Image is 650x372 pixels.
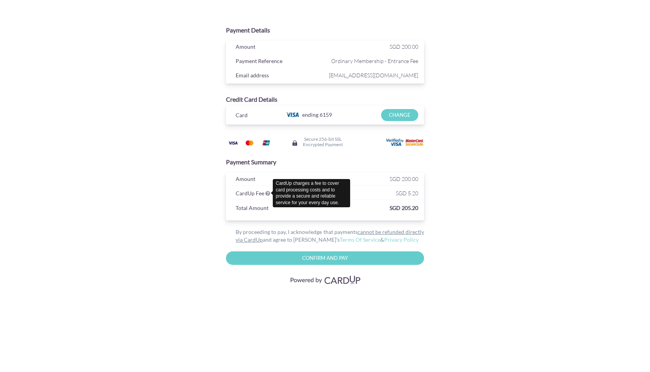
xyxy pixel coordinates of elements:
[226,158,424,167] div: Payment Summary
[258,138,274,148] img: Union Pay
[236,229,424,243] u: cannot be refunded directly via CardUp
[230,42,327,53] div: Amount
[230,203,294,215] div: Total Amount
[225,138,241,148] img: Visa
[230,188,327,200] div: CardUp Fee
[292,140,298,146] img: Secure lock
[230,110,278,122] div: Card
[303,137,343,147] h6: Secure 256-bit SSL Encrypted Payment
[226,26,424,35] div: Payment Details
[384,236,419,243] a: Privacy Policy
[273,179,350,207] div: CardUp charges a fee to cover card processing costs and to provide a secure and reliable service ...
[226,251,424,265] input: Confirm and Pay
[381,109,418,121] input: CHANGE
[286,273,364,287] img: Visa, Mastercard
[327,56,418,66] span: Ordinary Membership - Entrance Fee
[302,109,318,121] span: ending
[294,203,424,215] div: SGD 205.20
[390,176,418,182] span: SGD 200.00
[230,56,327,68] div: Payment Reference
[242,138,257,148] img: Mastercard
[327,188,424,200] div: SGD 5.20
[390,43,418,50] span: SGD 200.00
[320,111,332,118] span: 6159
[340,236,380,243] a: Terms Of Service
[327,70,418,80] span: [EMAIL_ADDRESS][DOMAIN_NAME]
[230,70,327,82] div: Email address
[226,228,424,244] div: By proceeding to pay, I acknowledge that payments and agree to [PERSON_NAME]’s &
[386,138,425,147] img: User card
[226,95,424,104] div: Credit Card Details
[230,174,327,186] div: Amount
